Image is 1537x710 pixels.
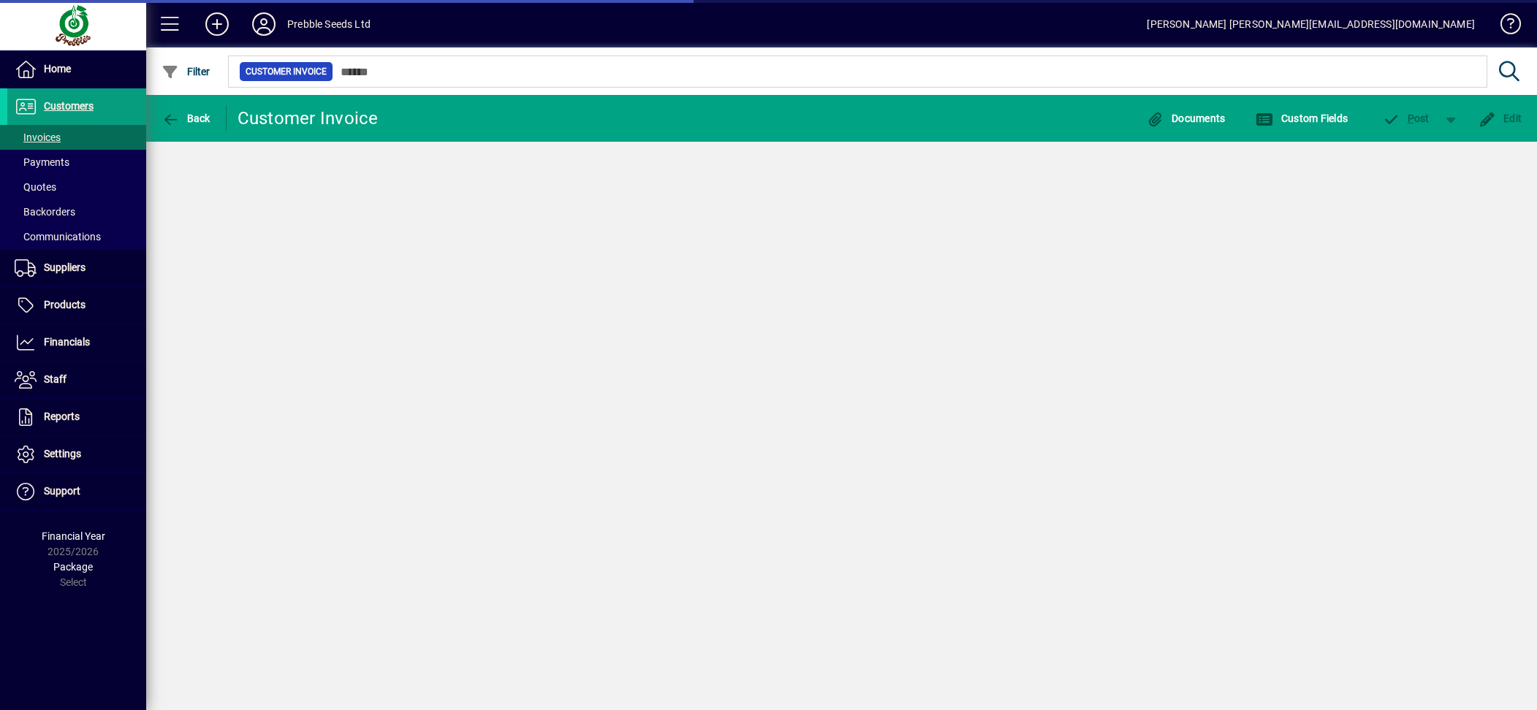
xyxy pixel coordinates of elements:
[158,58,214,85] button: Filter
[194,11,240,37] button: Add
[7,175,146,199] a: Quotes
[44,485,80,497] span: Support
[7,150,146,175] a: Payments
[7,125,146,150] a: Invoices
[7,51,146,88] a: Home
[7,250,146,286] a: Suppliers
[44,336,90,348] span: Financials
[7,362,146,398] a: Staff
[15,206,75,218] span: Backorders
[162,66,210,77] span: Filter
[162,112,210,124] span: Back
[44,63,71,75] span: Home
[7,436,146,473] a: Settings
[1147,12,1475,36] div: [PERSON_NAME] [PERSON_NAME][EMAIL_ADDRESS][DOMAIN_NAME]
[1408,112,1414,124] span: P
[146,105,227,131] app-page-header-button: Back
[44,411,80,422] span: Reports
[246,64,327,79] span: Customer Invoice
[287,12,371,36] div: Prebble Seeds Ltd
[7,199,146,224] a: Backorders
[1375,105,1437,131] button: Post
[44,100,94,112] span: Customers
[7,399,146,435] a: Reports
[240,11,287,37] button: Profile
[15,156,69,168] span: Payments
[1256,112,1348,124] span: Custom Fields
[44,448,81,459] span: Settings
[15,181,56,193] span: Quotes
[7,324,146,361] a: Financials
[1147,112,1226,124] span: Documents
[7,224,146,249] a: Communications
[1479,112,1522,124] span: Edit
[7,287,146,324] a: Products
[44,373,67,385] span: Staff
[53,561,93,573] span: Package
[1489,3,1519,50] a: Knowledge Base
[1475,105,1526,131] button: Edit
[7,473,146,510] a: Support
[1143,105,1229,131] button: Documents
[15,131,61,143] span: Invoices
[42,530,105,542] span: Financial Year
[238,107,379,130] div: Customer Invoice
[44,299,86,310] span: Products
[1382,112,1430,124] span: ost
[1252,105,1351,131] button: Custom Fields
[15,231,101,243] span: Communications
[44,262,86,273] span: Suppliers
[158,105,214,131] button: Back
